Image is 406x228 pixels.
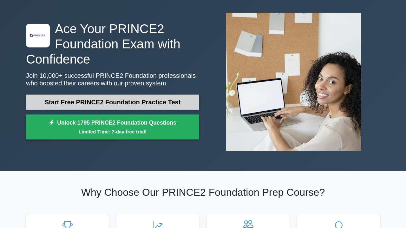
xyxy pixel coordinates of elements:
[26,72,199,87] p: Join 10,000+ successful PRINCE2 Foundation professionals who boosted their careers with our prove...
[26,21,199,67] h1: Ace Your PRINCE2 Foundation Exam with Confidence
[34,128,191,135] small: Limited Time: 7-day free trial!
[26,114,199,140] a: Unlock 1795 PRINCE2 Foundation QuestionsLimited Time: 7-day free trial!
[26,186,380,198] h2: Why Choose Our PRINCE2 Foundation Prep Course?
[26,95,199,110] a: Start Free PRINCE2 Foundation Practice Test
